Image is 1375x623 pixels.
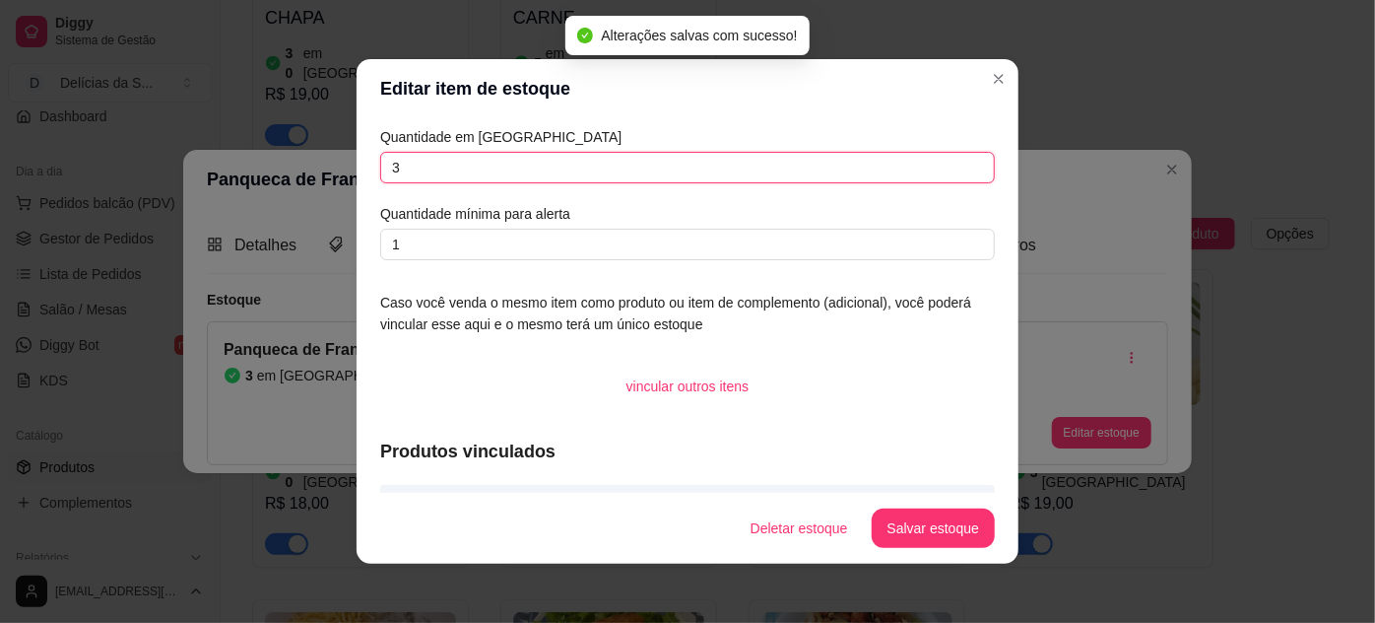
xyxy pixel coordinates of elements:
[872,509,995,548] button: Salvar estoque
[735,509,864,548] button: Deletar estoque
[601,28,797,43] span: Alterações salvas com sucesso!
[577,28,593,43] span: check-circle
[357,59,1018,118] header: Editar item de estoque
[983,63,1015,95] button: Close
[380,126,995,148] article: Quantidade em [GEOGRAPHIC_DATA]
[380,292,995,335] article: Caso você venda o mesmo item como produto ou item de complemento (adicional), você poderá vincula...
[611,367,765,406] button: vincular outros itens
[380,438,995,465] article: Produtos vinculados
[380,203,995,225] article: Quantidade mínima para alerta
